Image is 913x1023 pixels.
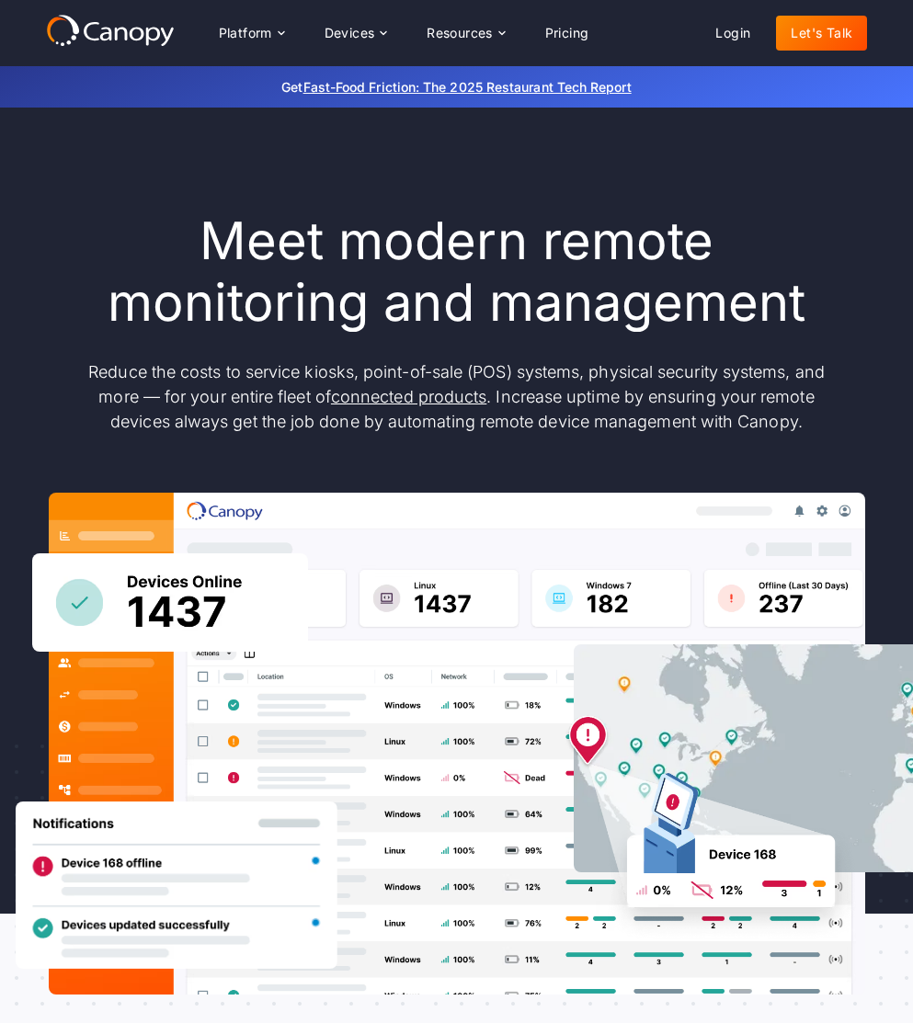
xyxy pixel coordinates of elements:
div: Resources [412,15,519,51]
div: Resources [427,27,493,40]
a: Pricing [531,16,604,51]
img: Canopy sees how many devices are online [32,553,308,652]
p: Get [6,77,907,97]
p: Reduce the costs to service kiosks, point-of-sale (POS) systems, physical security systems, and m... [71,359,843,434]
div: Platform [204,15,299,51]
a: Login [701,16,765,51]
div: Platform [219,27,272,40]
h1: Meet modern remote monitoring and management [71,210,843,334]
div: Devices [310,15,402,51]
div: Devices [325,27,375,40]
a: Fast-Food Friction: The 2025 Restaurant Tech Report [303,79,632,95]
a: connected products [331,387,486,406]
a: Let's Talk [776,16,867,51]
